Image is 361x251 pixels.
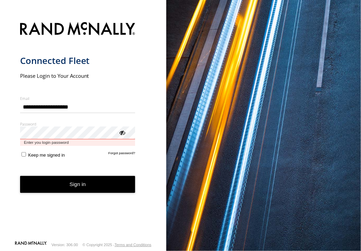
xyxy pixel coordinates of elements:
div: ViewPassword [118,129,125,136]
input: Keep me signed in [21,152,26,157]
a: Terms and Conditions [115,243,151,247]
label: Email [20,96,135,101]
h2: Please Login to Your Account [20,72,135,79]
span: Enter you login password [20,139,135,146]
a: Visit our Website [15,241,47,248]
a: Forgot password? [108,151,135,158]
h1: Connected Fleet [20,55,135,66]
button: Sign in [20,176,135,193]
label: Password [20,121,135,127]
div: © Copyright 2025 - [82,243,151,247]
img: Rand McNally [20,21,135,38]
span: Keep me signed in [28,152,65,158]
form: main [20,18,147,241]
div: Version: 306.00 [52,243,78,247]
